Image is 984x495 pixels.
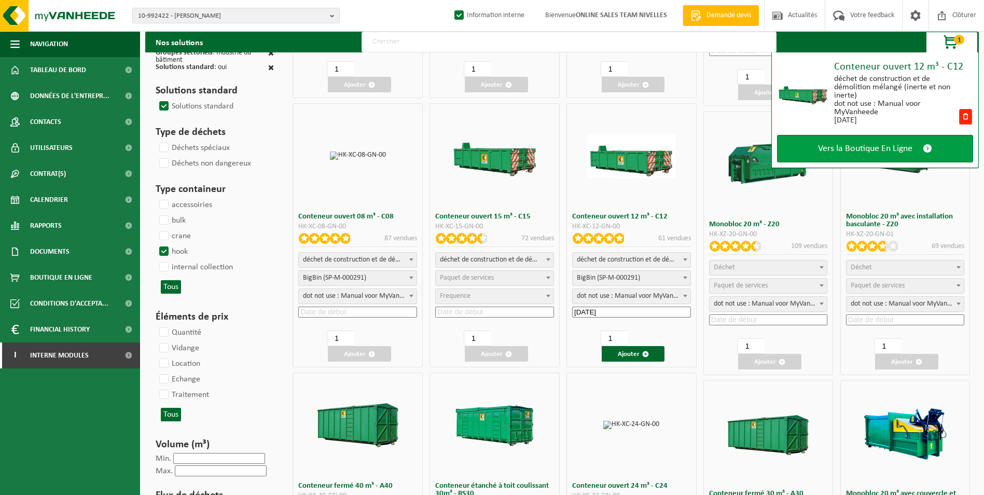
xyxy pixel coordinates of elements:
[572,270,691,286] span: BigBin (SP-M-000291)
[298,213,417,221] h3: Conteneur ouvert 08 m³ - C08
[710,297,827,311] span: dot not use : Manual voor MyVanheede
[161,408,181,421] button: Tous
[576,11,667,19] strong: ONLINE SALES TEAM NIVELLES
[464,331,491,346] input: 1
[572,482,691,490] h3: Conteneur ouvert 24 m³ - C24
[777,135,973,162] a: Vers la Boutique En Ligne
[846,296,965,312] span: dot not use : Manual voor MyVanheede
[156,467,173,475] label: Max.
[298,252,417,268] span: déchet de construction et de démolition mélangé (inerte et non inerte)
[932,241,964,252] p: 69 vendues
[834,62,973,72] div: Conteneur ouvert 12 m³ - C12
[847,297,964,311] span: dot not use : Manual voor MyVanheede
[157,259,233,275] label: internal collection
[156,49,268,64] div: : Industrie du bâtiment
[601,331,628,346] input: 1
[30,265,92,291] span: Boutique en ligne
[157,213,186,228] label: bulk
[572,252,691,268] span: déchet de construction et de démolition mélangé (inerte et non inerte)
[299,289,417,304] span: dot not use : Manual voor MyVanheede
[30,342,89,368] span: Interne modules
[327,61,354,77] input: 1
[452,8,524,23] label: Information interne
[861,389,949,477] img: HK-XZ-20-GN-12
[138,8,326,24] span: 10-992422 - [PERSON_NAME]
[157,197,212,213] label: accessoiries
[834,100,958,116] div: dot not use : Manual voor MyVanheede
[846,213,965,228] h3: Monobloc 20 m³ avec installation basculante - Z20
[572,223,691,230] div: HK-XC-12-GN-00
[30,109,61,135] span: Contacts
[521,233,554,244] p: 72 vendues
[573,253,690,267] span: déchet de construction et de démolition mélangé (inerte et non inerte)
[851,264,872,271] span: Déchet
[954,35,964,45] span: 1
[465,346,528,362] button: Ajouter
[157,140,230,156] label: Déchets spéciaux
[435,307,554,318] input: Date de début
[30,187,68,213] span: Calendrier
[818,143,912,154] span: Vers la Boutique En Ligne
[156,182,274,197] h3: Type containeur
[157,356,200,372] label: Location
[157,156,251,171] label: Déchets non dangereux
[572,307,691,318] input: Date de début
[926,32,978,52] button: 1
[328,346,391,362] button: Ajouter
[464,61,491,77] input: 1
[156,83,274,99] h3: Solutions standard
[157,99,233,114] label: Solutions standard
[573,289,690,304] span: dot not use : Manual voor MyVanheede
[30,213,62,239] span: Rapports
[738,354,801,369] button: Ajouter
[658,233,691,244] p: 61 vendues
[299,271,417,285] span: BigBin (SP-M-000291)
[157,325,201,340] label: Quantité
[30,161,66,187] span: Contrat(s)
[384,233,417,244] p: 87 vendues
[157,228,191,244] label: crane
[440,292,470,300] span: Frequence
[709,314,828,325] input: Date de début
[156,437,274,452] h3: Volume (m³)
[30,57,86,83] span: Tableau de bord
[709,296,828,312] span: dot not use : Manual voor MyVanheede
[846,314,965,325] input: Date de début
[435,252,554,268] span: déchet de construction et de démolition mélangé (inerte et non inerte)
[738,85,801,100] button: Ajouter
[298,223,417,230] div: HK-XC-08-GN-00
[587,134,675,178] img: HK-XC-12-GN-00
[362,32,777,52] input: Chercher
[874,338,901,354] input: 1
[737,338,764,354] input: 1
[156,64,227,73] div: : oui
[156,125,274,140] h3: Type de déchets
[777,79,829,105] img: HK-XC-12-GN-00
[602,346,665,362] button: Ajouter
[298,307,417,318] input: Date de début
[30,239,70,265] span: Documents
[327,331,354,346] input: 1
[156,63,214,71] span: Solutions standard
[30,83,109,109] span: Données de l'entrepr...
[156,455,171,463] label: Min.
[846,231,965,238] div: HK-XZ-20-GN-01
[157,372,200,387] label: Echange
[30,291,108,317] span: Conditions d'accepta...
[30,31,68,57] span: Navigation
[601,61,628,77] input: 1
[132,8,340,23] button: 10-992422 - [PERSON_NAME]
[328,77,391,92] button: Ajouter
[30,317,90,342] span: Financial History
[834,116,958,125] div: [DATE]
[156,49,213,57] span: Groupes sectoriels
[10,342,20,368] span: I
[157,387,209,403] label: Traitement
[157,244,188,259] label: hook
[298,288,417,304] span: dot not use : Manual voor MyVanheede
[714,264,735,271] span: Déchet
[157,340,199,356] label: Vidange
[451,134,539,178] img: HK-XC-15-GN-00
[603,421,659,429] img: HK-XC-24-GN-00
[683,5,759,26] a: Demande devis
